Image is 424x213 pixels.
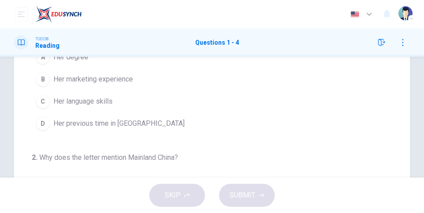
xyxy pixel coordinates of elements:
span: Her language skills [53,96,113,107]
span: Why does the letter mention Mainland China? [39,153,178,162]
div: B [36,72,50,86]
div: A [36,50,50,64]
span: Her marketing experience [53,74,133,85]
button: AHer degree [32,46,399,68]
h1: Questions 1 - 4 [195,39,239,46]
span: 2 . [32,153,38,162]
h1: Reading [35,42,60,49]
span: TOEIC® [35,36,49,42]
button: AShe wishes to work there [32,174,399,196]
button: BHer marketing experience [32,68,399,90]
button: open mobile menu [14,7,28,21]
span: Her degree [53,52,88,62]
button: DHer previous time in [GEOGRAPHIC_DATA] [32,112,399,135]
button: CHer language skills [32,90,399,112]
div: C [36,94,50,108]
img: EduSynch logo [35,5,82,23]
img: Profile picture [398,6,413,20]
div: D [36,116,50,131]
span: Her previous time in [GEOGRAPHIC_DATA] [53,118,185,129]
img: en [349,11,360,18]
